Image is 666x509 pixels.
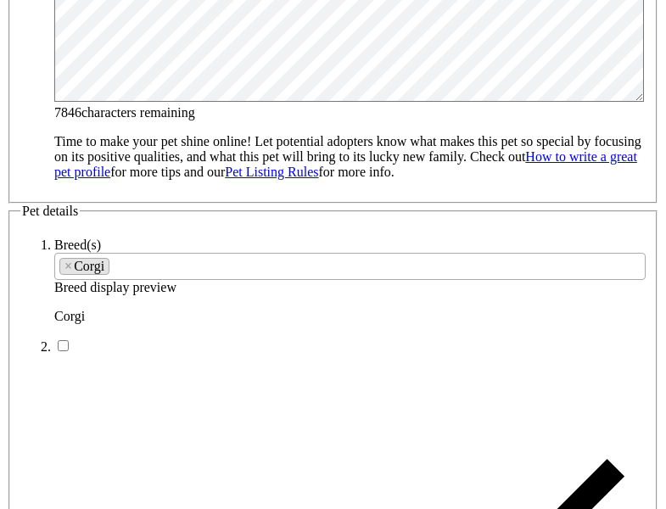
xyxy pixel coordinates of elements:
span: 7846 [54,105,81,120]
a: Pet Listing Rules [225,165,318,179]
div: characters remaining [54,105,646,120]
label: Breed(s) [54,238,101,252]
span: × [64,259,72,274]
li: Corgi [59,258,109,275]
a: How to write a great pet profile [54,149,637,179]
p: Time to make your pet shine online! Let potential adopters know what makes this pet so special by... [54,134,646,180]
span: Pet details [22,204,78,218]
li: Breed display preview [54,238,646,324]
p: Corgi [54,309,646,324]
